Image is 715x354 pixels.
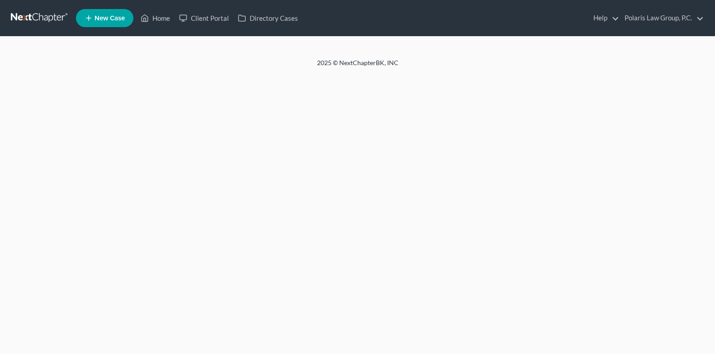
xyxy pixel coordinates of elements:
new-legal-case-button: New Case [76,9,133,27]
a: Client Portal [175,10,233,26]
a: Directory Cases [233,10,303,26]
a: Polaris Law Group, P.C. [620,10,704,26]
div: 2025 © NextChapterBK, INC [100,58,616,75]
a: Home [136,10,175,26]
a: Help [589,10,619,26]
